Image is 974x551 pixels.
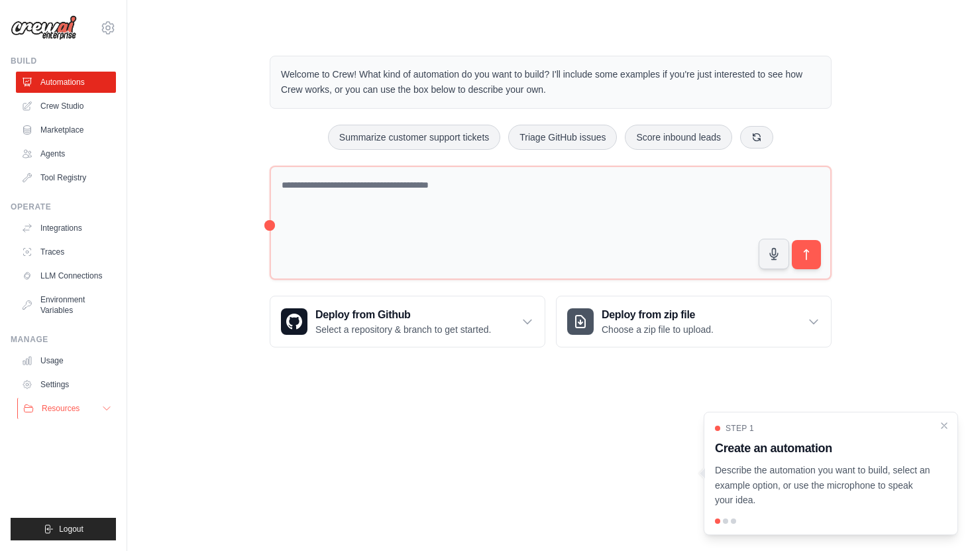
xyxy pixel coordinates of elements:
[508,125,617,150] button: Triage GitHub issues
[315,307,491,323] h3: Deploy from Github
[16,241,116,263] a: Traces
[16,374,116,395] a: Settings
[16,289,116,321] a: Environment Variables
[11,202,116,212] div: Operate
[59,524,83,534] span: Logout
[908,487,974,551] iframe: Chat Widget
[16,119,116,141] a: Marketplace
[16,95,116,117] a: Crew Studio
[315,323,491,336] p: Select a repository & branch to get started.
[16,72,116,93] a: Automations
[602,323,714,336] p: Choose a zip file to upload.
[625,125,732,150] button: Score inbound leads
[602,307,714,323] h3: Deploy from zip file
[11,334,116,345] div: Manage
[16,265,116,286] a: LLM Connections
[42,403,80,414] span: Resources
[726,423,754,434] span: Step 1
[11,56,116,66] div: Build
[11,518,116,540] button: Logout
[16,167,116,188] a: Tool Registry
[715,439,931,458] h3: Create an automation
[16,217,116,239] a: Integrations
[17,398,117,419] button: Resources
[16,350,116,371] a: Usage
[16,143,116,164] a: Agents
[939,420,949,431] button: Close walkthrough
[328,125,500,150] button: Summarize customer support tickets
[281,67,820,97] p: Welcome to Crew! What kind of automation do you want to build? I'll include some examples if you'...
[11,15,77,40] img: Logo
[715,463,931,508] p: Describe the automation you want to build, select an example option, or use the microphone to spe...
